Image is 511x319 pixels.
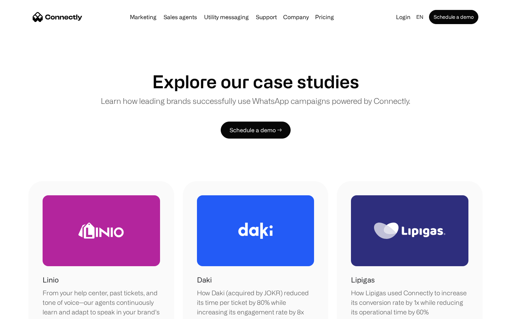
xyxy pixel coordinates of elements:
[101,95,410,107] p: Learn how leading brands successfully use WhatsApp campaigns powered by Connectly.
[201,14,252,20] a: Utility messaging
[351,275,375,285] h1: Lipigas
[429,10,478,24] a: Schedule a demo
[238,223,273,239] img: Daki Logo
[152,71,359,92] h1: Explore our case studies
[416,12,423,22] div: en
[7,306,43,317] aside: Language selected: English
[43,275,59,285] h1: Linio
[253,14,280,20] a: Support
[312,14,337,20] a: Pricing
[197,275,212,285] h1: Daki
[393,12,413,22] a: Login
[351,288,468,317] div: How Lipigas used Connectly to increase its conversion rate by 1x while reducing its operational t...
[14,307,43,317] ul: Language list
[161,14,200,20] a: Sales agents
[78,223,124,239] img: Linio Logo
[283,12,309,22] div: Company
[127,14,159,20] a: Marketing
[221,122,291,139] a: Schedule a demo →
